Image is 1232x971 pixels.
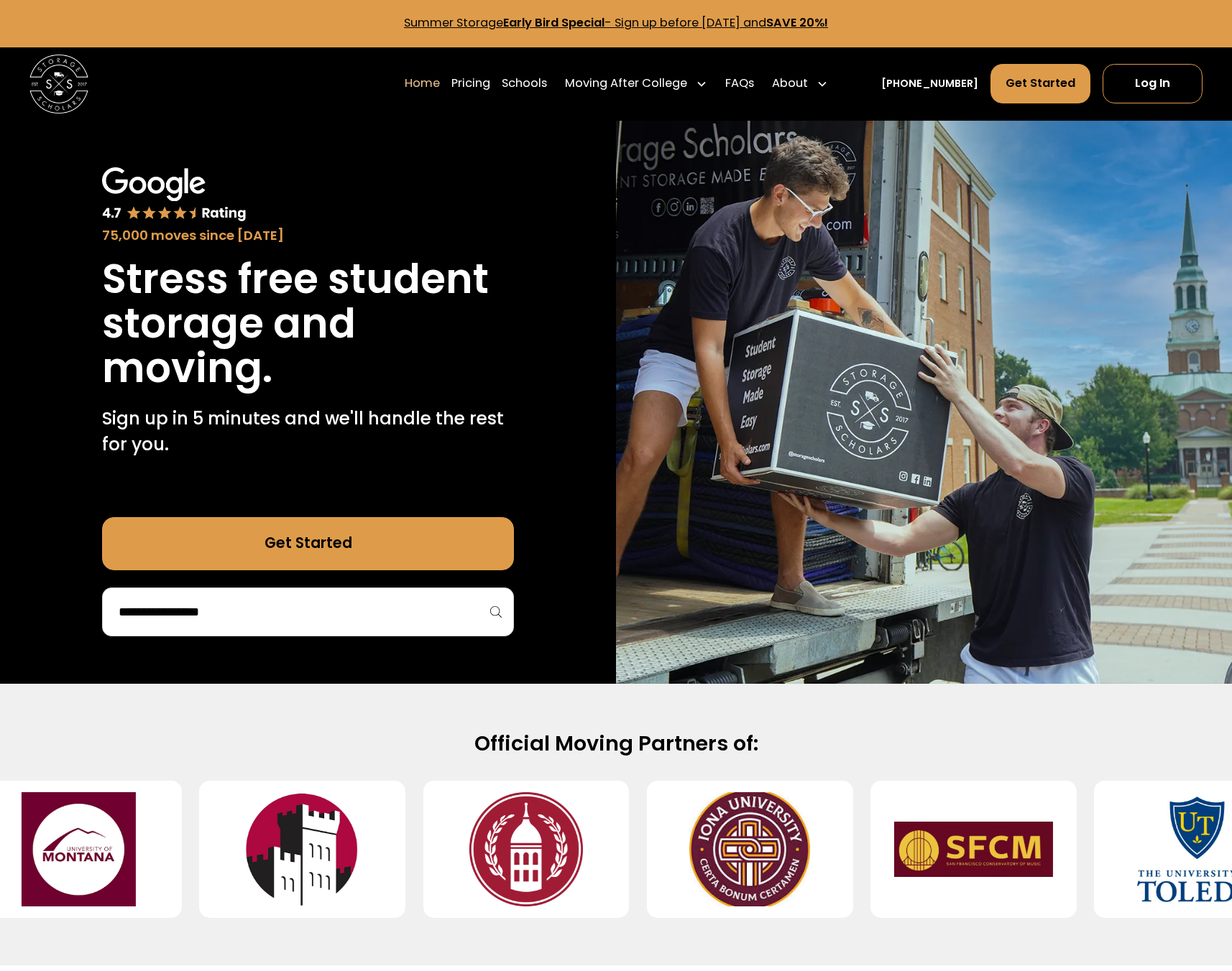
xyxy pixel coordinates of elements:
a: Home [405,63,440,104]
img: Google 4.7 star rating [102,167,247,223]
a: Get Started [102,517,514,570]
strong: Early Bird Special [503,14,604,31]
img: Storage Scholars makes moving and storage easy. [616,121,1232,684]
img: San Francisco Conservatory of Music [894,793,1053,906]
h2: Official Moving Partners of: [145,730,1087,757]
a: Log In [1103,64,1203,103]
strong: SAVE 20%! [766,14,828,31]
a: FAQs [725,63,754,104]
img: Storage Scholars main logo [29,55,88,113]
p: Sign up in 5 minutes and we'll handle the rest for you. [102,406,514,459]
img: Iona University [671,793,829,906]
div: Moving After College [559,63,714,104]
div: Moving After College [565,75,687,93]
div: About [772,75,808,93]
a: Get Started [990,64,1091,103]
a: Schools [502,63,547,104]
div: About [766,63,835,104]
div: 75,000 moves since [DATE] [102,226,514,246]
a: Summer StorageEarly Bird Special- Sign up before [DATE] andSAVE 20%! [404,14,828,31]
a: [PHONE_NUMBER] [881,76,978,91]
img: Manhattanville University [223,793,382,906]
img: Southern Virginia University [446,793,605,906]
h1: Stress free student storage and moving. [102,257,514,391]
a: Pricing [451,63,490,104]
